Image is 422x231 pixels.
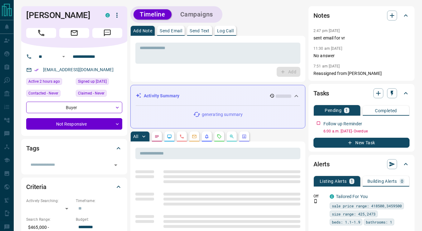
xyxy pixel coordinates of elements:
[59,28,89,38] span: Email
[313,138,410,148] button: New Task
[313,29,340,33] p: 2:47 pm [DATE]
[26,141,122,156] div: Tags
[92,28,122,38] span: Message
[313,11,330,21] h2: Notes
[26,143,39,153] h2: Tags
[133,134,138,139] p: All
[190,29,210,33] p: Send Text
[313,53,410,59] p: No answer
[330,194,334,199] div: condos.ca
[26,10,96,20] h1: [PERSON_NAME]
[192,134,197,139] svg: Emails
[28,78,60,85] span: Active 2 hours ago
[336,194,368,199] a: Tailored For You
[323,128,410,134] p: 6:00 a.m. [DATE] - Overdue
[345,108,348,113] p: 1
[60,53,67,60] button: Open
[26,118,122,130] div: Not Responsive
[323,121,362,127] p: Follow up Reminder
[313,46,342,51] p: 11:30 am [DATE]
[217,134,222,139] svg: Requests
[133,9,172,20] button: Timeline
[202,111,243,118] p: generating summary
[366,219,392,225] span: bathrooms: 1
[332,211,376,217] span: size range: 425,2473
[204,134,209,139] svg: Listing Alerts
[26,179,122,194] div: Criteria
[76,217,122,222] p: Budget:
[160,29,182,33] p: Send Email
[313,159,330,169] h2: Alerts
[401,179,403,183] p: 0
[78,90,104,96] span: Claimed - Never
[313,157,410,172] div: Alerts
[320,179,347,183] p: Listing Alerts
[34,68,39,72] svg: Email Verified
[313,199,318,203] svg: Push Notification Only
[26,182,46,192] h2: Criteria
[242,134,247,139] svg: Agent Actions
[325,108,342,113] p: Pending
[111,161,120,169] button: Open
[26,28,56,38] span: Call
[332,203,402,209] span: sale price range: 418500,3459500
[144,93,179,99] p: Activity Summary
[105,13,110,17] div: condos.ca
[313,88,329,98] h2: Tasks
[26,78,73,87] div: Fri Sep 12 2025
[167,134,172,139] svg: Lead Browsing Activity
[26,217,73,222] p: Search Range:
[174,9,219,20] button: Campaigns
[217,29,234,33] p: Log Call
[375,109,397,113] p: Completed
[76,78,122,87] div: Fri Apr 28 2017
[154,134,159,139] svg: Notes
[26,102,122,113] div: Buyer
[43,67,114,72] a: [EMAIL_ADDRESS][DOMAIN_NAME]
[367,179,397,183] p: Building Alerts
[76,198,122,204] p: Timeframe:
[28,90,58,96] span: Contacted - Never
[179,134,184,139] svg: Calls
[313,86,410,101] div: Tasks
[313,193,326,199] p: Off
[133,29,152,33] p: Add Note
[78,78,107,85] span: Signed up [DATE]
[313,8,410,23] div: Notes
[26,198,73,204] p: Actively Searching:
[136,90,300,102] div: Activity Summary
[313,70,410,77] p: Reassigned from [PERSON_NAME]
[351,179,353,183] p: 1
[229,134,234,139] svg: Opportunities
[313,64,340,68] p: 7:51 am [DATE]
[313,35,410,41] p: sent email for vr
[332,219,360,225] span: beds: 1.1-1.9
